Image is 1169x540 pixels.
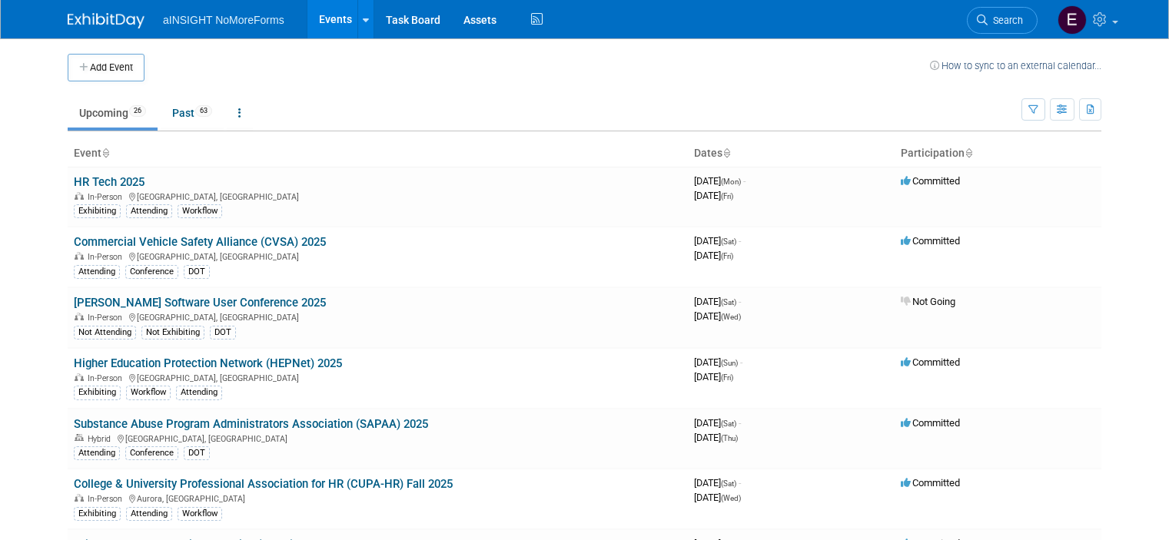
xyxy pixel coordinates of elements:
[195,105,212,117] span: 63
[101,147,109,159] a: Sort by Event Name
[68,54,144,81] button: Add Event
[74,296,326,310] a: [PERSON_NAME] Software User Conference 2025
[694,235,741,247] span: [DATE]
[901,477,960,489] span: Committed
[74,204,121,218] div: Exhibiting
[74,190,682,202] div: [GEOGRAPHIC_DATA], [GEOGRAPHIC_DATA]
[210,326,236,340] div: DOT
[901,417,960,429] span: Committed
[721,177,741,186] span: (Mon)
[184,265,210,279] div: DOT
[75,252,84,260] img: In-Person Event
[901,296,955,307] span: Not Going
[694,250,733,261] span: [DATE]
[74,356,342,370] a: Higher Education Protection Network (HEPNet) 2025
[721,252,733,260] span: (Fri)
[163,14,284,26] span: aINSIGHT NoMoreForms
[895,141,1101,167] th: Participation
[176,386,222,399] div: Attending
[178,507,222,521] div: Workflow
[721,479,736,488] span: (Sat)
[88,192,127,202] span: In-Person
[694,417,741,429] span: [DATE]
[75,434,84,442] img: Hybrid Event
[75,192,84,200] img: In-Person Event
[74,386,121,399] div: Exhibiting
[739,296,741,307] span: -
[126,507,172,521] div: Attending
[129,105,146,117] span: 26
[74,326,136,340] div: Not Attending
[901,235,960,247] span: Committed
[965,147,972,159] a: Sort by Participation Type
[88,373,127,383] span: In-Person
[184,446,210,460] div: DOT
[721,434,738,442] span: (Thu)
[721,313,741,321] span: (Wed)
[694,371,733,383] span: [DATE]
[125,446,178,460] div: Conference
[988,15,1023,26] span: Search
[125,265,178,279] div: Conference
[75,313,84,320] img: In-Person Event
[743,175,746,187] span: -
[721,192,733,200] span: (Fri)
[739,417,741,429] span: -
[739,477,741,489] span: -
[74,446,120,460] div: Attending
[967,7,1038,34] a: Search
[721,298,736,306] span: (Sat)
[75,494,84,502] img: In-Person Event
[74,235,326,249] a: Commercial Vehicle Safety Alliance (CVSA) 2025
[74,417,428,431] a: Substance Abuse Program Administrators Association (SAPAA) 2025
[74,310,682,323] div: [GEOGRAPHIC_DATA], [GEOGRAPHIC_DATA]
[74,175,144,189] a: HR Tech 2025
[68,98,158,128] a: Upcoming26
[88,434,115,444] span: Hybrid
[126,204,172,218] div: Attending
[721,419,736,428] span: (Sat)
[739,235,741,247] span: -
[694,477,741,489] span: [DATE]
[930,60,1101,71] a: How to sync to an external calendar...
[74,507,121,521] div: Exhibiting
[88,313,127,323] span: In-Person
[1058,5,1087,35] img: Eric Guimond
[75,373,84,381] img: In-Person Event
[694,356,742,368] span: [DATE]
[721,494,741,502] span: (Wed)
[721,373,733,382] span: (Fri)
[161,98,224,128] a: Past63
[694,190,733,201] span: [DATE]
[694,296,741,307] span: [DATE]
[68,13,144,28] img: ExhibitDay
[74,265,120,279] div: Attending
[74,492,682,504] div: Aurora, [GEOGRAPHIC_DATA]
[901,356,960,368] span: Committed
[68,141,688,167] th: Event
[688,141,895,167] th: Dates
[141,326,204,340] div: Not Exhibiting
[74,250,682,262] div: [GEOGRAPHIC_DATA], [GEOGRAPHIC_DATA]
[694,175,746,187] span: [DATE]
[901,175,960,187] span: Committed
[722,147,730,159] a: Sort by Start Date
[694,492,741,503] span: [DATE]
[88,252,127,262] span: In-Person
[694,310,741,322] span: [DATE]
[694,432,738,443] span: [DATE]
[721,359,738,367] span: (Sun)
[74,477,453,491] a: College & University Professional Association for HR (CUPA-HR) Fall 2025
[178,204,222,218] div: Workflow
[126,386,171,399] div: Workflow
[74,371,682,383] div: [GEOGRAPHIC_DATA], [GEOGRAPHIC_DATA]
[74,432,682,444] div: [GEOGRAPHIC_DATA], [GEOGRAPHIC_DATA]
[721,237,736,246] span: (Sat)
[740,356,742,368] span: -
[88,494,127,504] span: In-Person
